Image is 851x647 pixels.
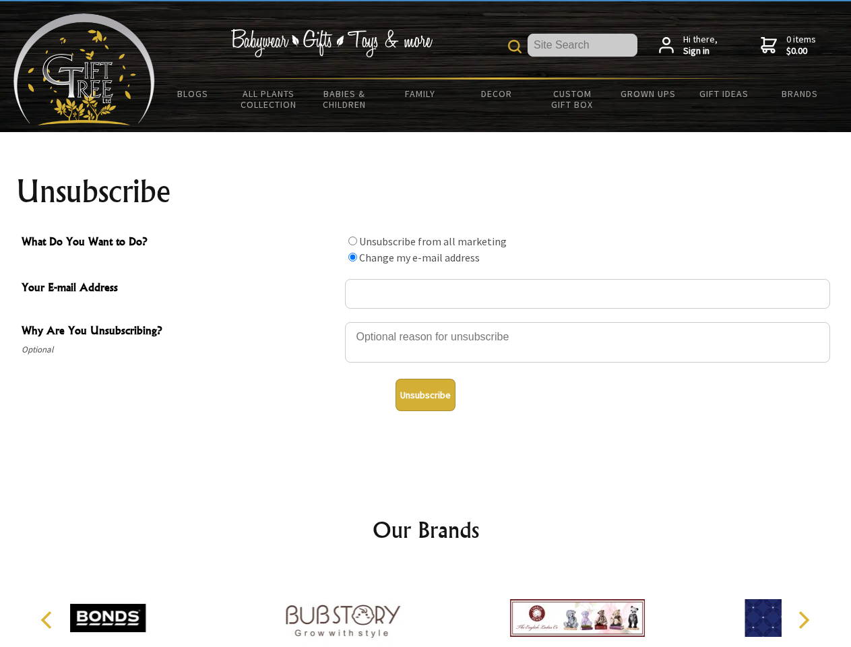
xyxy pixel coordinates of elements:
label: Unsubscribe from all marketing [359,235,507,248]
a: Gift Ideas [686,80,762,108]
a: Custom Gift Box [534,80,610,119]
a: Grown Ups [610,80,686,108]
strong: $0.00 [786,45,816,57]
input: What Do You Want to Do? [348,253,357,261]
span: Hi there, [683,34,718,57]
a: Hi there,Sign in [659,34,718,57]
span: Your E-mail Address [22,279,338,299]
a: 0 items$0.00 [761,34,816,57]
a: BLOGS [155,80,231,108]
span: Why Are You Unsubscribing? [22,322,338,342]
img: Babywear - Gifts - Toys & more [230,29,433,57]
a: Family [383,80,459,108]
img: product search [508,40,522,53]
h1: Unsubscribe [16,175,836,208]
button: Unsubscribe [396,379,455,411]
a: All Plants Collection [231,80,307,119]
textarea: Why Are You Unsubscribing? [345,322,830,363]
strong: Sign in [683,45,718,57]
input: Site Search [528,34,637,57]
label: Change my e-mail address [359,251,480,264]
img: Babyware - Gifts - Toys and more... [13,13,155,125]
button: Previous [34,605,63,635]
input: Your E-mail Address [345,279,830,309]
span: 0 items [786,33,816,57]
span: Optional [22,342,338,358]
a: Decor [458,80,534,108]
h2: Our Brands [27,514,825,546]
button: Next [788,605,818,635]
span: What Do You Want to Do? [22,233,338,253]
a: Babies & Children [307,80,383,119]
input: What Do You Want to Do? [348,237,357,245]
a: Brands [762,80,838,108]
